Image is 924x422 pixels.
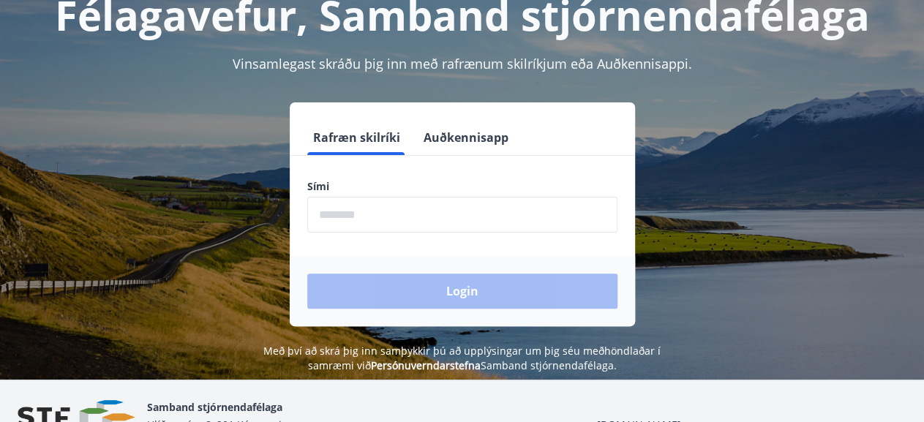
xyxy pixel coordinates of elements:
button: Rafræn skilríki [307,120,406,155]
a: Persónuverndarstefna [371,358,481,372]
button: Auðkennisapp [418,120,514,155]
span: Samband stjórnendafélaga [147,400,282,414]
span: Með því að skrá þig inn samþykkir þú að upplýsingar um þig séu meðhöndlaðar í samræmi við Samband... [263,344,661,372]
span: Vinsamlegast skráðu þig inn með rafrænum skilríkjum eða Auðkennisappi. [233,55,692,72]
label: Sími [307,179,617,194]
